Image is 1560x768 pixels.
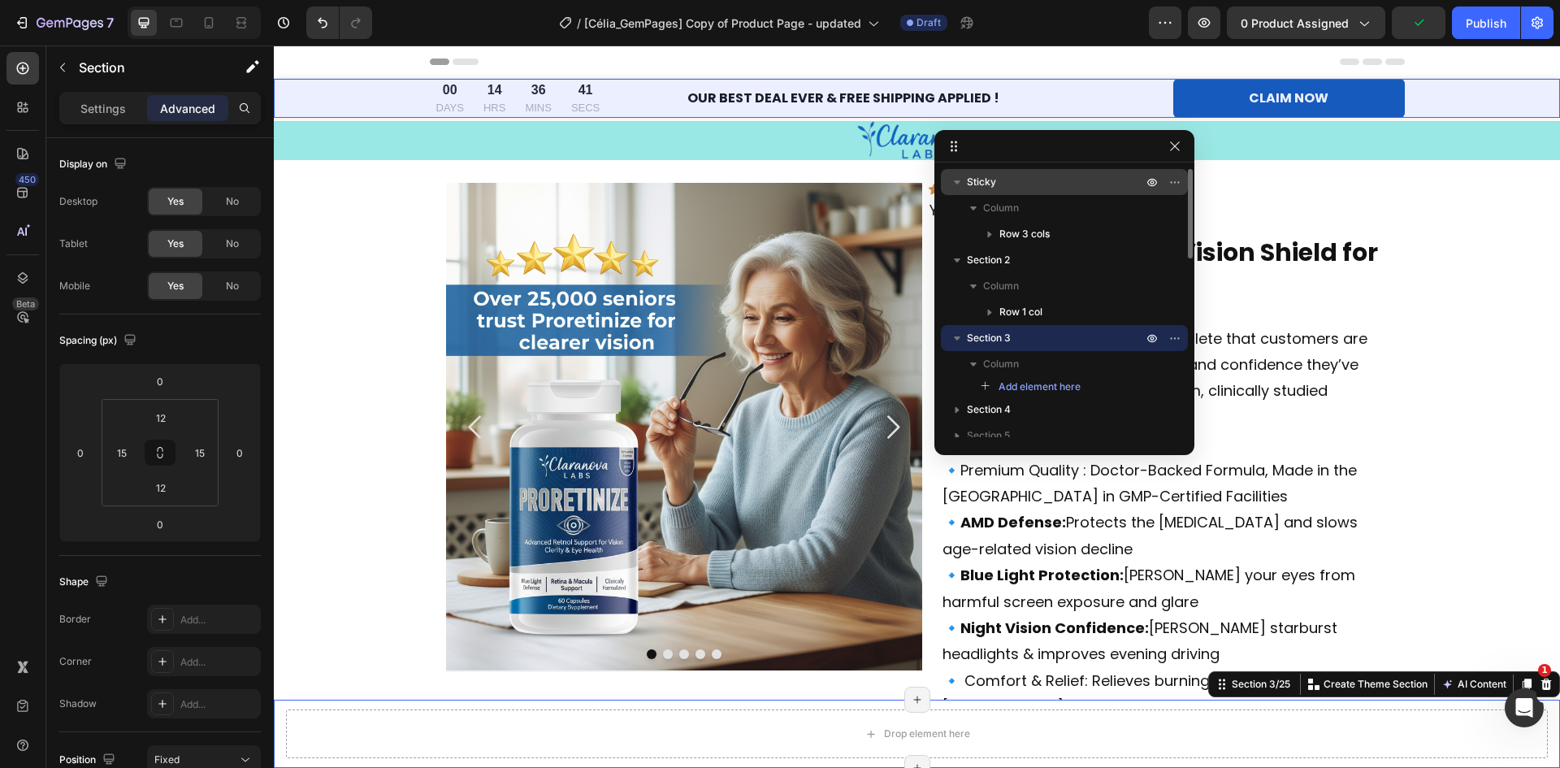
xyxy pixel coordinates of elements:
[167,194,184,209] span: Yes
[226,194,239,209] span: No
[669,189,1104,254] strong: #1 Doctor-Backed Vision Shield for Seniors Over 50
[899,33,1131,72] a: CLAIM NOW
[145,406,177,430] input: m
[687,466,792,487] strong: AMD Defense:
[59,236,88,251] div: Tablet
[188,440,212,465] input: 15px
[687,519,850,540] strong: Blue Light Protection:
[967,401,1011,418] span: Section 4
[306,7,372,39] div: Undo/Redo
[656,152,1129,178] p: Your Satisfaction, Guaranteed
[1227,7,1385,39] button: 0 product assigned
[59,279,90,293] div: Mobile
[983,278,1019,294] span: Column
[983,200,1019,216] span: Column
[1241,15,1349,32] span: 0 product assigned
[172,352,232,411] button: Carousel Back Arrow
[999,304,1042,320] span: Row 1 col
[59,330,140,352] div: Spacing (px)
[967,252,1010,268] span: Section 2
[669,280,1116,386] p: The Proretinize formula is so complete that customers are finally seeing the clarity, comfort, an...
[916,15,941,30] span: Draft
[669,464,1116,517] p: 🔹 Protects the [MEDICAL_DATA] and slows age-related vision decline
[172,137,649,625] img: gempages_581239761960698798-5547a8b6-4a79-4954-8c53-206c337dd78a.png
[583,76,704,115] img: gempages_581239761960698798-94d05133-5283-46fb-bbdd-7e6ddcca8ae8.png
[1452,7,1520,39] button: Publish
[154,753,180,766] span: Fixed
[145,475,177,500] input: m
[967,330,1011,346] span: Section 3
[227,440,252,465] input: 0
[955,631,1020,646] div: Section 3/25
[180,655,257,670] div: Add...
[389,604,399,614] button: Dot
[687,572,875,592] strong: Night Vision Confidence:
[59,654,92,669] div: Corner
[669,623,1116,675] p: 🔹 Comfort & Relief: Relieves burning, [MEDICAL_DATA], and [MEDICAL_DATA] from daily life
[983,356,1019,372] span: Column
[12,297,39,310] div: Beta
[669,517,1116,570] p: 🔹 [PERSON_NAME] your eyes from harmful screen exposure and glare
[669,412,1116,465] p: 🔹Premium Quality : Doctor-Backed Formula, Made in the [GEOGRAPHIC_DATA] in GMP-Certified Facilities
[59,612,91,627] div: Border
[1050,631,1154,646] p: Create Theme Section
[669,570,1116,623] p: 🔹 [PERSON_NAME] starburst headlights & improves evening driving
[110,440,134,465] input: 15px
[422,604,431,614] button: Dot
[414,41,873,65] p: OUR BEST DEAL EVER & FREE SHIPPING APPLIED !
[79,58,212,77] p: Section
[180,697,257,712] div: Add...
[226,236,239,251] span: No
[967,427,1010,444] span: Section 5
[144,369,176,393] input: 0
[6,7,121,39] button: 7
[59,194,97,209] div: Desktop
[144,512,176,536] input: 0
[226,279,239,293] span: No
[68,440,93,465] input: 0
[973,377,1088,397] button: Add element here
[584,15,861,32] span: [Célia_GemPages] Copy of Product Page - updated
[59,571,111,593] div: Shape
[438,604,448,614] button: Dot
[59,696,97,711] div: Shadow
[975,43,1055,63] p: CLAIM NOW
[577,15,581,32] span: /
[297,54,326,71] p: SECS
[167,236,184,251] span: Yes
[1538,664,1551,677] span: 1
[274,46,1560,768] iframe: Design area
[15,173,39,186] div: 450
[589,352,648,411] button: Carousel Next Arrow
[1164,629,1236,649] button: AI Content
[59,154,130,176] div: Display on
[610,682,696,695] div: Drop element here
[1466,15,1506,32] div: Publish
[999,226,1050,242] span: Row 3 cols
[405,604,415,614] button: Dot
[373,604,383,614] button: Dot
[967,174,996,190] span: Sticky
[106,13,114,33] p: 7
[999,380,1081,394] span: Add element here
[167,279,184,293] span: Yes
[160,100,215,117] p: Advanced
[80,100,126,117] p: Settings
[180,613,257,627] div: Add...
[1505,688,1544,727] iframe: Intercom live chat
